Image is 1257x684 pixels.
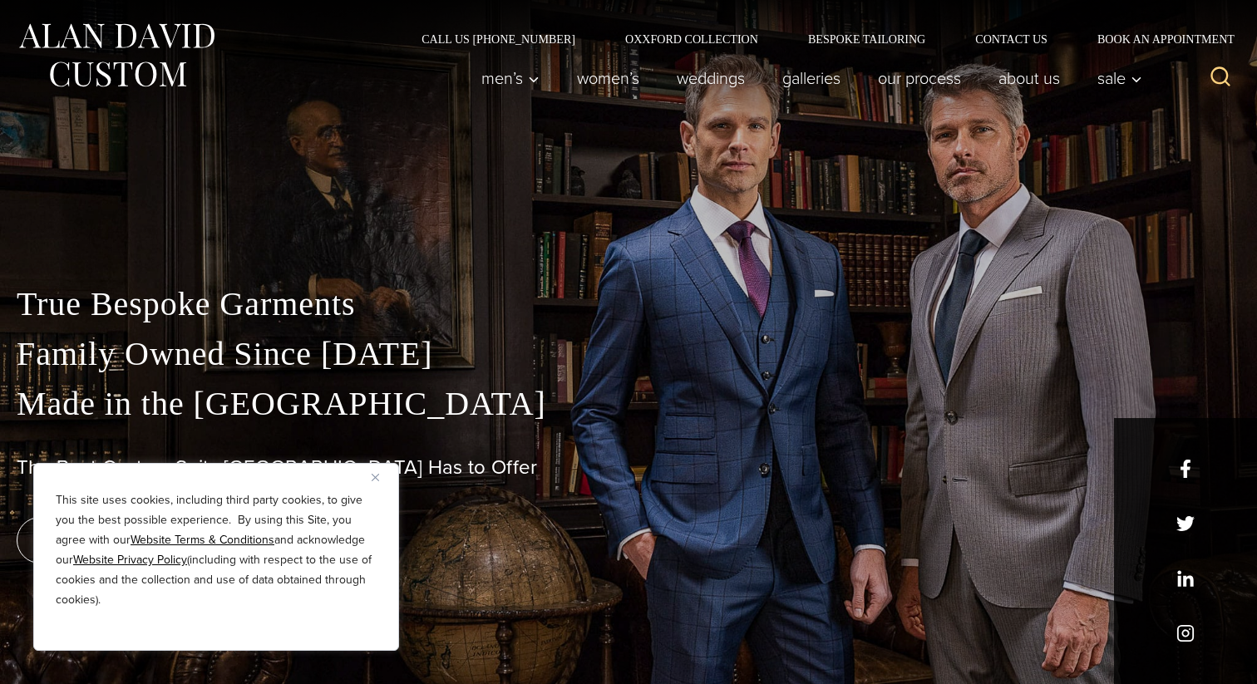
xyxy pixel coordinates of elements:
a: Book an Appointment [1072,33,1240,45]
a: Bespoke Tailoring [783,33,950,45]
img: Alan David Custom [17,18,216,92]
span: Sale [1097,70,1142,86]
a: Website Terms & Conditions [131,531,274,549]
a: Contact Us [950,33,1072,45]
p: True Bespoke Garments Family Owned Since [DATE] Made in the [GEOGRAPHIC_DATA] [17,279,1240,429]
a: Women’s [559,62,658,95]
img: Close [372,474,379,481]
a: Call Us [PHONE_NUMBER] [397,33,600,45]
a: About Us [980,62,1079,95]
a: Oxxford Collection [600,33,783,45]
h1: The Best Custom Suits [GEOGRAPHIC_DATA] Has to Offer [17,455,1240,480]
a: weddings [658,62,764,95]
button: View Search Form [1200,58,1240,98]
span: Men’s [481,70,540,86]
button: Close [372,467,392,487]
a: Galleries [764,62,860,95]
a: book an appointment [17,517,249,563]
a: Website Privacy Policy [73,551,187,568]
a: Our Process [860,62,980,95]
p: This site uses cookies, including third party cookies, to give you the best possible experience. ... [56,490,377,610]
nav: Primary Navigation [463,62,1151,95]
nav: Secondary Navigation [397,33,1240,45]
